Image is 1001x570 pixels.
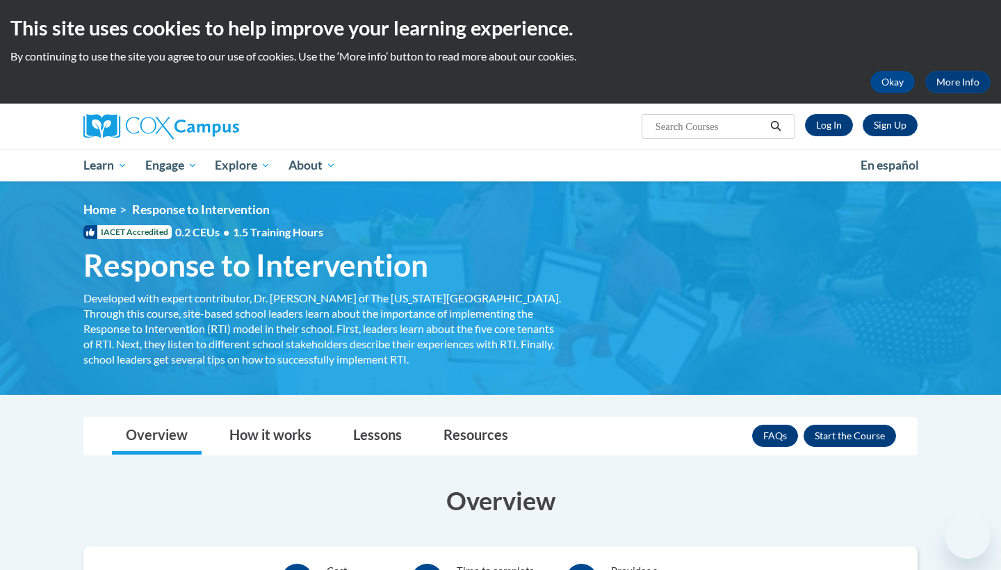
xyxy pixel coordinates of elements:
[288,157,336,174] span: About
[132,202,270,217] span: Response to Intervention
[10,49,991,64] p: By continuing to use the site you agree to our use of cookies. Use the ‘More info’ button to read...
[136,149,206,181] a: Engage
[215,418,325,455] a: How it works
[112,418,202,455] a: Overview
[430,418,522,455] a: Resources
[925,71,991,93] a: More Info
[233,225,323,238] span: 1.5 Training Hours
[83,225,172,239] span: IACET Accredited
[63,149,938,181] div: Main menu
[175,225,323,240] span: 0.2 CEUs
[223,225,229,238] span: •
[945,514,990,559] iframe: Button to launch messaging window
[83,483,918,518] h3: Overview
[279,149,345,181] a: About
[206,149,279,181] a: Explore
[654,118,765,135] input: Search Courses
[752,425,798,447] a: FAQs
[145,157,197,174] span: Engage
[215,157,270,174] span: Explore
[83,291,563,367] div: Developed with expert contributor, Dr. [PERSON_NAME] of The [US_STATE][GEOGRAPHIC_DATA]. Through ...
[863,114,918,136] a: Register
[10,14,991,42] h2: This site uses cookies to help improve your learning experience.
[852,151,928,180] a: En español
[804,425,896,447] button: Enroll
[83,202,116,217] a: Home
[83,157,127,174] span: Learn
[83,114,348,139] a: Cox Campus
[870,71,915,93] button: Okay
[83,114,239,139] img: Cox Campus
[765,118,786,135] button: Search
[861,158,919,172] span: En español
[805,114,853,136] a: Log In
[339,418,416,455] a: Lessons
[74,149,136,181] a: Learn
[83,247,428,284] span: Response to Intervention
